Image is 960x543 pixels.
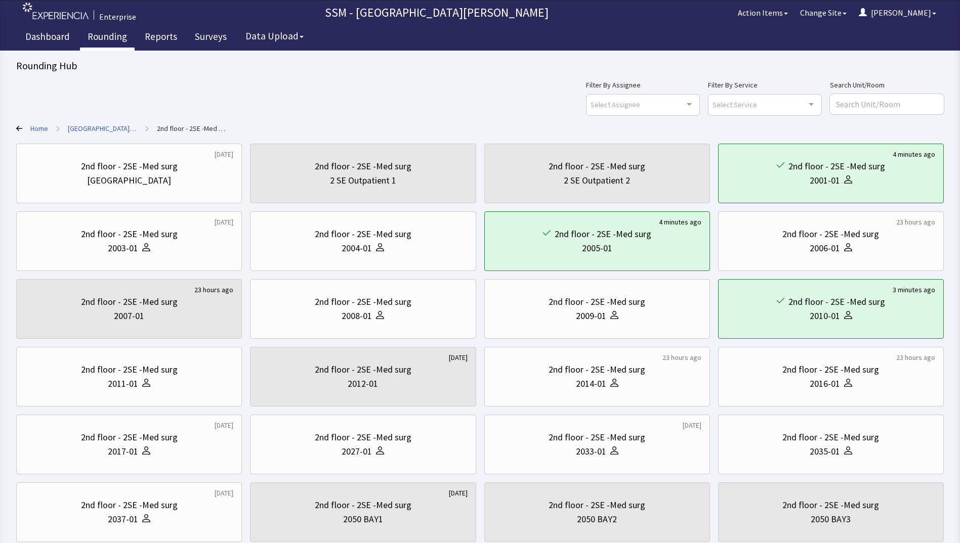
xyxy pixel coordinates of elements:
div: 2nd floor - 2SE -Med surg [81,363,178,377]
div: 2nd floor - 2SE -Med surg [315,363,411,377]
img: experiencia_logo.png [23,3,89,19]
div: 2nd floor - 2SE -Med surg [549,430,645,444]
div: 2004-01 [342,241,372,255]
div: 2nd floor - 2SE -Med surg [315,295,411,309]
div: 2001-01 [810,173,840,188]
div: [GEOGRAPHIC_DATA] [87,173,171,188]
div: 2nd floor - 2SE -Med surg [81,498,178,512]
div: 2014-01 [576,377,606,391]
p: SSM - [GEOGRAPHIC_DATA][PERSON_NAME] [141,5,732,21]
div: 2050 BAY1 [343,512,383,526]
div: 2nd floor - 2SE -Med surg [782,430,879,444]
a: St. Anthony Hospital [68,123,137,133]
div: [DATE] [215,488,233,498]
div: 2012-01 [348,377,378,391]
div: 2nd floor - 2SE -Med surg [788,159,885,173]
div: 2017-01 [108,444,138,459]
div: 2nd floor - 2SE -Med surg [782,498,879,512]
div: 2006-01 [810,241,840,255]
div: 2nd floor - 2SE -Med surg [81,227,178,241]
div: [DATE] [449,488,468,498]
div: 2033-01 [576,444,606,459]
div: [DATE] [683,420,701,430]
div: 2nd floor - 2SE -Med surg [315,159,411,173]
div: 2037-01 [108,512,138,526]
a: Dashboard [18,25,77,51]
div: 4 minutes ago [659,217,701,227]
div: 2 SE Outpatient 2 [564,173,630,188]
div: [DATE] [215,149,233,159]
span: Select Assignee [591,99,640,110]
div: 2nd floor - 2SE -Med surg [315,430,411,444]
input: Search Unit/Room [830,94,944,114]
div: 2027-01 [342,444,372,459]
a: Rounding [80,25,135,51]
div: 2011-01 [108,377,138,391]
button: [PERSON_NAME] [853,3,942,23]
div: 2035-01 [810,444,840,459]
div: 4 minutes ago [893,149,935,159]
div: 23 hours ago [896,217,935,227]
div: 2nd floor - 2SE -Med surg [549,295,645,309]
div: 2nd floor - 2SE -Med surg [782,227,879,241]
div: 2nd floor - 2SE -Med surg [549,498,645,512]
div: 2nd floor - 2SE -Med surg [315,227,411,241]
label: Search Unit/Room [830,79,944,91]
span: Select Service [713,99,757,110]
a: Reports [137,25,185,51]
div: 2nd floor - 2SE -Med surg [315,498,411,512]
a: Surveys [187,25,234,51]
label: Filter By Service [708,79,822,91]
div: 2003-01 [108,241,138,255]
div: 23 hours ago [662,352,701,363]
a: Home [30,123,48,133]
div: 2 SE Outpatient 1 [330,173,396,188]
label: Filter By Assignee [586,79,700,91]
div: 2nd floor - 2SE -Med surg [549,363,645,377]
button: Action Items [732,3,794,23]
div: 23 hours ago [194,285,233,295]
a: 2nd floor - 2SE -Med surg [157,123,226,133]
div: [DATE] [215,217,233,227]
div: 2nd floor - 2SE -Med surg [555,227,651,241]
div: 2009-01 [576,309,606,323]
div: 2nd floor - 2SE -Med surg [788,295,885,309]
div: [DATE] [449,352,468,363]
span: > [56,118,60,139]
div: 2nd floor - 2SE -Med surg [81,430,178,444]
div: [DATE] [215,420,233,430]
button: Data Upload [239,27,310,46]
div: 2nd floor - 2SE -Med surg [549,159,645,173]
div: 2050 BAY2 [577,512,617,526]
div: Enterprise [99,11,136,23]
div: 2010-01 [810,309,840,323]
button: Change Site [794,3,853,23]
div: 2nd floor - 2SE -Med surg [782,363,879,377]
div: Rounding Hub [16,59,944,73]
div: 2007-01 [114,309,144,323]
span: > [145,118,149,139]
div: 2nd floor - 2SE -Med surg [81,159,178,173]
div: 23 hours ago [896,352,935,363]
div: 2050 BAY3 [811,512,851,526]
div: 2016-01 [810,377,840,391]
div: 3 minutes ago [893,285,935,295]
div: 2005-01 [582,241,612,255]
div: 2008-01 [342,309,372,323]
div: 2nd floor - 2SE -Med surg [81,295,178,309]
